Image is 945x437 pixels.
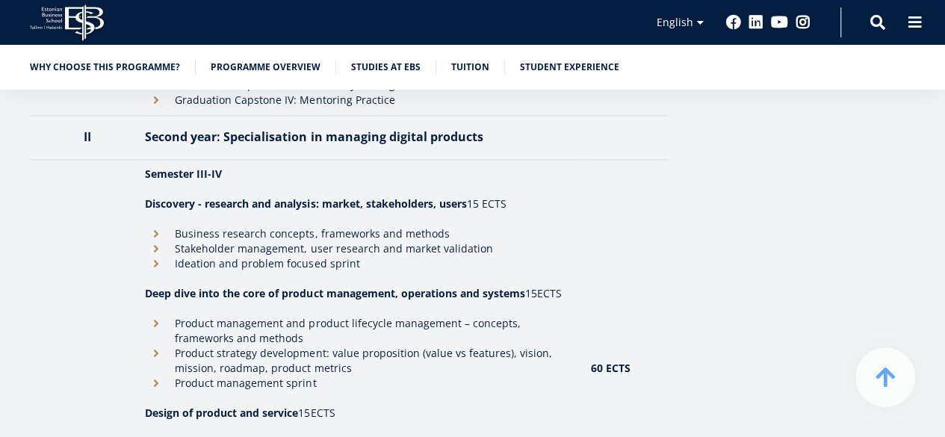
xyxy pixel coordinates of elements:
[4,208,13,218] input: One-year MBA (in Estonian)
[771,15,788,30] a: Youtube
[17,227,81,241] span: Two-year MBA
[145,406,298,420] strong: Design of product and service
[145,286,576,301] p: 15ECTS
[145,406,576,421] p: 15ECTS
[17,247,143,260] span: Technology Innovation MBA
[145,93,576,108] li: Graduation Capstone IV: Mentoring Practice
[211,60,320,75] a: Programme overview
[145,346,576,376] li: Product strategy development: value proposition (value vs features), vision, mission, roadmap, pr...
[145,196,576,211] p: 15 ECTS
[145,376,576,391] li: Product management sprint
[145,241,576,256] li: Stakeholder management, user research and market validation
[355,1,403,14] span: Last Name
[145,226,576,241] li: Business research concepts, frameworks and methods
[30,116,137,160] th: II
[726,15,741,30] a: Facebook
[145,167,222,181] strong: Semester III-IV
[30,60,180,75] a: Why choose this programme?
[4,228,13,238] input: Two-year MBA
[520,60,619,75] a: Student experience
[351,60,421,75] a: Studies at EBS
[4,247,13,257] input: Technology Innovation MBA
[749,15,763,30] a: Linkedin
[145,196,466,211] strong: Discovery - research and analysis: market, stakeholders, users
[145,316,576,346] li: Product management and product lifecycle management – concepts, frameworks and methods
[145,286,524,300] strong: Deep dive into the core of product management, operations and systems
[145,256,576,271] li: Ideation and problem focused sprint
[17,208,139,221] span: One-year MBA (in Estonian)
[451,60,489,75] a: Tuition
[796,15,811,30] a: Instagram
[591,361,630,375] strong: 60 ECTS
[137,116,583,160] th: Second year: Specialisation in managing digital products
